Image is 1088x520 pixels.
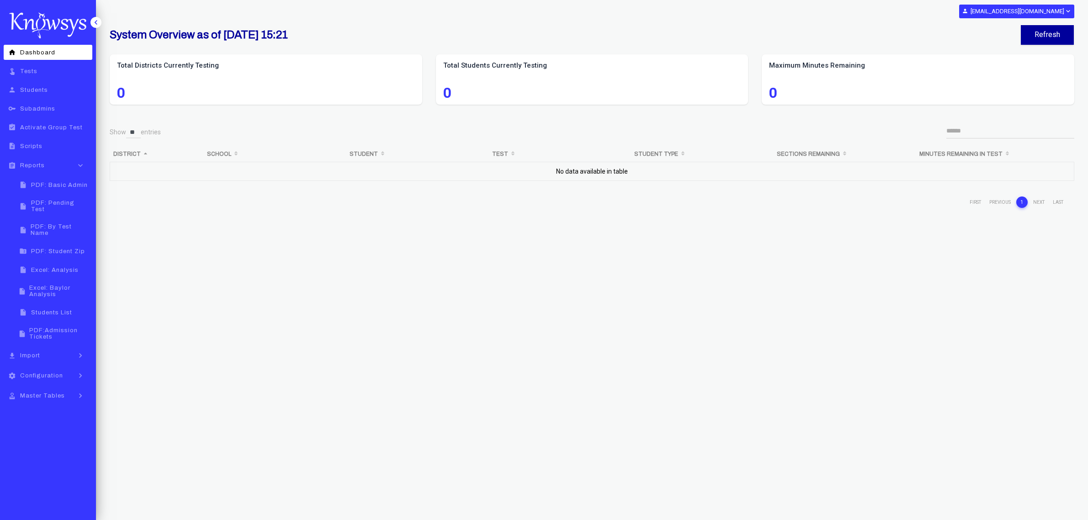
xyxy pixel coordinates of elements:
[17,330,27,338] i: insert_drive_file
[20,393,65,399] span: Master Tables
[74,391,87,400] i: keyboard_arrow_right
[777,151,840,157] b: Sections Remaining
[110,146,203,162] th: District: activate to sort column descending
[126,126,141,138] select: Showentries
[6,372,18,380] i: settings
[350,151,378,157] b: Student
[773,146,916,162] th: Sections Remaining: activate to sort column ascending
[6,86,18,94] i: person
[110,29,288,41] b: System Overview as of [DATE] 15:21
[31,267,79,273] span: Excel: Analysis
[29,285,90,297] span: Excel: Baylor Analysis
[488,146,631,162] th: Test: activate to sort column ascending
[31,248,85,255] span: PDF: Student Zip
[20,106,55,112] span: Subadmins
[17,308,29,316] i: insert_drive_file
[117,87,415,98] span: 0
[207,151,231,157] b: School
[962,8,968,14] i: person
[117,61,415,70] label: Total Districts Currently Testing
[6,67,18,75] i: touch_app
[20,87,48,93] span: Students
[6,352,18,360] i: file_download
[20,143,42,149] span: Scripts
[17,247,29,255] i: folder_zip
[113,151,141,157] b: District
[91,18,101,27] i: keyboard_arrow_left
[20,352,40,359] span: Import
[17,202,29,210] i: insert_drive_file
[31,200,90,212] span: PDF: Pending Test
[6,105,18,112] i: key
[1016,196,1028,208] a: 1
[110,126,161,138] label: Show entries
[1021,25,1074,45] button: Refresh
[17,226,28,234] i: insert_drive_file
[110,162,1074,186] td: No data available in table
[6,392,18,400] i: approval
[6,142,18,150] i: description
[20,124,83,131] span: Activate Group Test
[74,371,87,380] i: keyboard_arrow_right
[6,123,18,131] i: assignment_turned_in
[31,182,88,188] span: PDF: Basic Admin
[769,87,1067,98] span: 0
[17,266,29,274] i: insert_drive_file
[74,161,87,170] i: keyboard_arrow_down
[916,146,1074,162] th: Minutes Remaining in Test: activate to sort column ascending
[17,181,29,189] i: insert_drive_file
[346,146,488,162] th: Student: activate to sort column ascending
[29,327,90,340] span: PDF:Admission Tickets
[20,68,37,74] span: Tests
[31,309,72,316] span: Students List
[634,151,678,157] b: Student Type
[919,151,1003,157] b: Minutes Remaining in Test
[17,287,27,295] i: insert_drive_file
[443,61,741,70] label: Total Students Currently Testing
[769,61,1067,70] label: Maximum Minutes Remaining
[20,162,45,169] span: Reports
[443,87,741,98] span: 0
[971,8,1064,15] b: [EMAIL_ADDRESS][DOMAIN_NAME]
[1064,7,1071,15] i: expand_more
[492,151,508,157] b: Test
[203,146,346,162] th: School: activate to sort column ascending
[631,146,773,162] th: Student Type: activate to sort column ascending
[6,162,18,170] i: assignment
[31,223,90,236] span: PDF: By Test Name
[20,49,55,56] span: Dashboard
[20,372,63,379] span: Configuration
[74,351,87,360] i: keyboard_arrow_right
[6,48,18,56] i: home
